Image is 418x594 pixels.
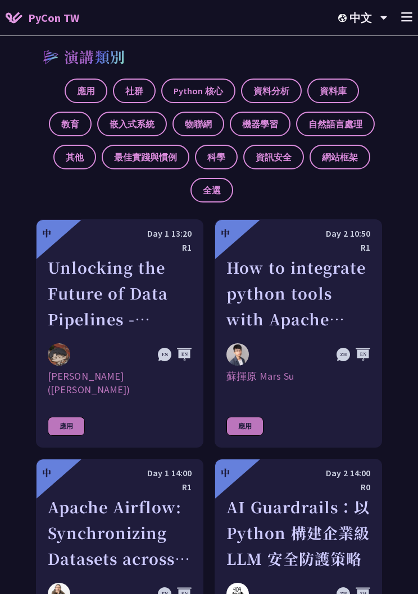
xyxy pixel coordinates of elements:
div: [PERSON_NAME] ([PERSON_NAME]) [48,370,192,397]
div: Unlocking the Future of Data Pipelines - Apache Airflow 3 [48,255,192,333]
label: 嵌入式系統 [97,112,167,137]
div: 中 [221,467,230,480]
label: 應用 [65,79,107,104]
label: 最佳實踐與慣例 [102,145,189,170]
label: 資料庫 [307,79,359,104]
div: Day 1 13:20 [48,227,192,241]
label: 資料分析 [241,79,302,104]
div: AI Guardrails：以 Python 構建企業級 LLM 安全防護策略 [226,495,370,572]
div: Day 1 14:00 [48,467,192,481]
div: R1 [226,241,370,255]
label: 科學 [195,145,238,170]
span: PyCon TW [28,10,79,26]
div: Day 2 14:00 [226,467,370,481]
label: 網站框架 [310,145,370,170]
label: 機器學習 [230,112,290,137]
img: Home icon of PyCon TW 2025 [6,12,22,24]
label: 全選 [190,178,233,203]
img: 蘇揮原 Mars Su [226,344,249,366]
h2: 演講類別 [64,46,125,68]
div: 應用 [48,417,85,436]
a: 中 Day 2 10:50 R1 How to integrate python tools with Apache Iceberg to build ETLT pipeline on Shif... [215,220,382,448]
div: 中 [42,227,51,241]
a: 中 Day 1 13:20 R1 Unlocking the Future of Data Pipelines - Apache Airflow 3 李唯 (Wei Lee) [PERSON_N... [36,220,203,448]
div: R1 [48,241,192,255]
label: Python 核心 [161,79,235,104]
div: 應用 [226,417,263,436]
div: R1 [48,481,192,495]
div: Day 2 10:50 [226,227,370,241]
label: 社群 [113,79,156,104]
div: 中 [42,467,51,480]
img: 李唯 (Wei Lee) [48,344,70,366]
label: 自然語言處理 [296,112,375,137]
img: Locale Icon [338,14,349,22]
label: 其他 [53,145,96,170]
label: 資訊安全 [243,145,304,170]
label: 物聯網 [172,112,224,137]
div: 中 [221,227,230,241]
div: How to integrate python tools with Apache Iceberg to build ETLT pipeline on Shift-Left Architecture [226,255,370,333]
div: 蘇揮原 Mars Su [226,370,370,397]
label: 教育 [49,112,92,137]
div: Apache Airflow: Synchronizing Datasets across Multiple instances [48,495,192,572]
div: R0 [226,481,370,495]
a: PyCon TW [6,4,79,32]
img: heading-bullet [36,44,64,71]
